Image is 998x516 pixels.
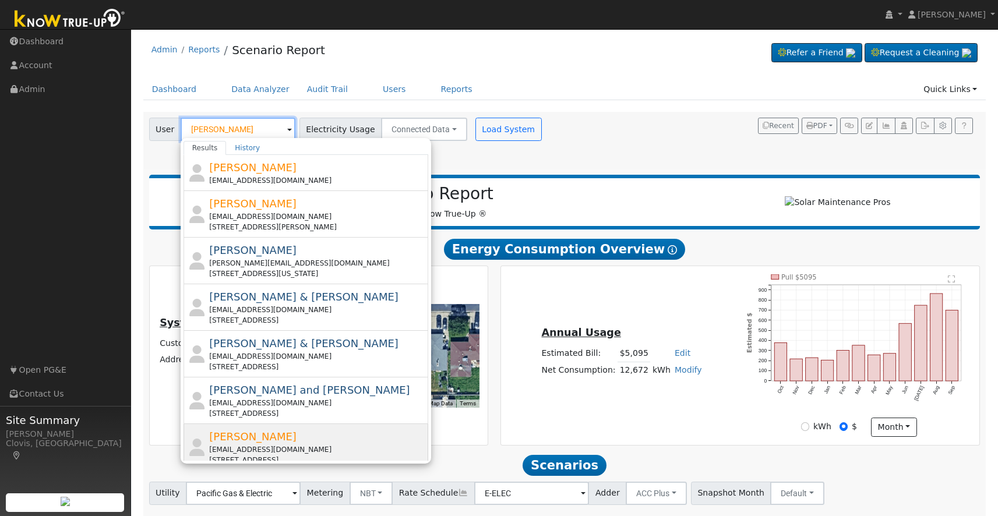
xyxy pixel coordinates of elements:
td: $5,095 [618,345,650,362]
a: Refer a Friend [771,43,862,63]
div: [EMAIL_ADDRESS][DOMAIN_NAME] [209,175,425,186]
text: Sep [947,385,957,395]
div: [STREET_ADDRESS][PERSON_NAME] [209,222,425,232]
img: retrieve [962,48,971,58]
a: Help Link [955,118,973,134]
img: retrieve [846,48,855,58]
button: Default [770,482,824,505]
rect: onclick="" [806,358,818,381]
text: Pull $5095 [781,273,817,281]
span: Energy Consumption Overview [444,239,685,260]
rect: onclick="" [821,360,834,381]
a: Admin [151,45,178,54]
td: Address: [158,352,204,380]
input: kWh [801,422,809,430]
i: Show Help [668,245,677,255]
text: 300 [759,348,767,354]
text:  [948,275,955,283]
text: Estimated $ [746,313,753,353]
td: Net Consumption: [539,362,618,379]
text: Feb [838,385,847,395]
text: Jan [823,385,831,395]
input: Select a User [181,118,295,141]
button: Multi-Series Graph [877,118,895,134]
text: 600 [759,317,767,323]
a: Users [374,79,415,100]
span: [PERSON_NAME] [209,161,297,174]
a: Map [12,451,22,460]
span: Metering [300,482,350,505]
div: [STREET_ADDRESS] [209,315,425,326]
img: Know True-Up [9,6,131,33]
button: Map Data [428,400,453,408]
text: Apr [870,385,879,394]
div: Clovis, [GEOGRAPHIC_DATA] [6,437,125,462]
text: 500 [759,327,767,333]
input: Select a Rate Schedule [474,482,589,505]
text: Aug [932,385,941,395]
text: 100 [759,367,767,373]
div: [PERSON_NAME][EMAIL_ADDRESS][DOMAIN_NAME] [209,258,425,268]
a: Reports [188,45,220,54]
span: [PERSON_NAME] and [PERSON_NAME] [209,384,410,396]
button: Recent [758,118,799,134]
button: Settings [934,118,952,134]
text: 900 [759,287,767,293]
a: Edit [675,348,690,358]
td: 12,672 [618,362,650,379]
rect: onclick="" [899,323,911,381]
td: kWh [650,362,672,379]
rect: onclick="" [790,359,802,381]
rect: onclick="" [774,343,787,381]
a: Request a Cleaning [865,43,978,63]
u: System Details [160,317,246,328]
div: [STREET_ADDRESS] [209,455,425,465]
button: ACC Plus [626,482,687,505]
span: Scenarios [523,455,606,476]
a: Quick Links [915,79,986,100]
a: Audit Trail [298,79,357,100]
a: Scenario Report [232,43,325,57]
span: Snapshot Month [691,482,771,505]
a: Modify [675,365,702,374]
text: Dec [807,384,816,395]
button: Load System [475,118,542,141]
div: Powered by Know True-Up ® [155,184,701,220]
input: $ [840,422,848,430]
span: [PERSON_NAME] & [PERSON_NAME] [209,291,399,303]
span: [PERSON_NAME] [209,244,297,256]
span: [PERSON_NAME] [209,197,297,210]
div: [EMAIL_ADDRESS][DOMAIN_NAME] [209,211,425,222]
u: Annual Usage [541,327,620,338]
span: Adder [588,482,626,505]
div: [STREET_ADDRESS][US_STATE] [209,268,425,279]
span: Rate Schedule [392,482,475,505]
a: History [226,141,269,155]
button: Edit User [861,118,877,134]
text: Nov [791,384,800,395]
button: Connected Data [381,118,467,141]
td: Estimated Bill: [539,345,618,362]
button: NBT [350,482,393,505]
span: Site Summary [6,412,125,428]
span: User [149,118,181,141]
rect: onclick="" [884,354,896,381]
text: Jun [901,385,909,395]
div: [PERSON_NAME] [6,428,125,440]
text: 400 [759,337,767,343]
div: [EMAIL_ADDRESS][DOMAIN_NAME] [209,351,425,362]
a: Dashboard [143,79,206,100]
a: Results [184,141,227,155]
text: [DATE] [913,385,925,402]
span: Utility [149,482,187,505]
button: Generate Report Link [840,118,858,134]
text: 700 [759,307,767,313]
button: PDF [802,118,837,134]
text: 200 [759,358,767,363]
button: Login As [895,118,913,134]
label: $ [852,420,857,433]
rect: onclick="" [868,355,880,381]
input: Select a Utility [186,482,301,505]
div: [EMAIL_ADDRESS][DOMAIN_NAME] [209,398,425,408]
rect: onclick="" [946,310,958,381]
